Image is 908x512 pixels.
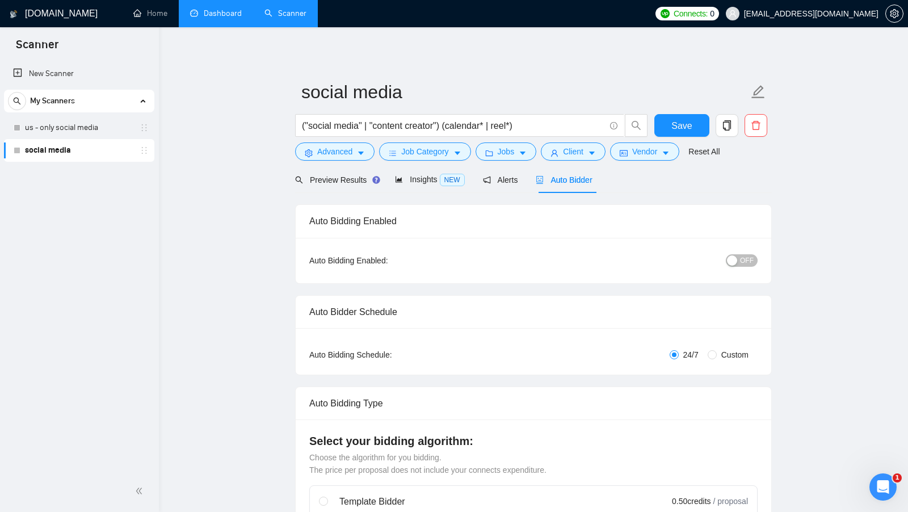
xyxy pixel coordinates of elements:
iframe: Intercom live chat [869,473,897,501]
button: delete [745,114,767,137]
span: caret-down [453,149,461,157]
input: Scanner name... [301,78,749,106]
span: holder [140,123,149,132]
span: Job Category [401,145,448,158]
span: 1 [893,473,902,482]
button: Save [654,114,709,137]
span: robot [536,176,544,184]
button: setting [885,5,903,23]
span: area-chart [395,175,403,183]
li: My Scanners [4,90,154,162]
span: Client [563,145,583,158]
span: Alerts [483,175,518,184]
span: 24/7 [679,349,703,361]
span: OFF [740,254,754,267]
span: Auto Bidder [536,175,592,184]
span: / proposal [713,496,748,507]
button: userClientcaret-down [541,142,606,161]
span: Preview Results [295,175,377,184]
span: caret-down [662,149,670,157]
div: Auto Bidding Enabled: [309,254,459,267]
img: upwork-logo.png [661,9,670,18]
div: Auto Bidding Schedule: [309,349,459,361]
h4: Select your bidding algorithm: [309,433,758,449]
a: New Scanner [13,62,145,85]
span: delete [745,120,767,131]
span: Custom [717,349,753,361]
span: Choose the algorithm for you bidding. The price per proposal does not include your connects expen... [309,453,547,475]
button: barsJob Categorycaret-down [379,142,470,161]
span: search [9,97,26,105]
span: setting [305,149,313,157]
button: search [8,92,26,110]
span: copy [716,120,738,131]
span: edit [751,85,766,99]
button: idcardVendorcaret-down [610,142,679,161]
span: notification [483,176,491,184]
div: Template Bidder [339,495,603,509]
span: Vendor [632,145,657,158]
span: holder [140,146,149,155]
button: settingAdvancedcaret-down [295,142,375,161]
span: 0 [710,7,714,20]
button: folderJobscaret-down [476,142,537,161]
div: Auto Bidder Schedule [309,296,758,328]
span: setting [886,9,903,18]
button: search [625,114,648,137]
span: folder [485,149,493,157]
span: Connects: [674,7,708,20]
a: homeHome [133,9,167,18]
span: Advanced [317,145,352,158]
span: info-circle [610,122,617,129]
a: setting [885,9,903,18]
span: caret-down [519,149,527,157]
span: bars [389,149,397,157]
div: Auto Bidding Enabled [309,205,758,237]
span: Save [671,119,692,133]
a: social media [25,139,133,162]
span: Jobs [498,145,515,158]
span: caret-down [357,149,365,157]
div: Auto Bidding Type [309,387,758,419]
span: NEW [440,174,465,186]
span: 0.50 credits [672,495,711,507]
span: My Scanners [30,90,75,112]
span: search [295,176,303,184]
span: idcard [620,149,628,157]
span: Scanner [7,36,68,60]
input: Search Freelance Jobs... [302,119,605,133]
span: search [625,120,647,131]
button: copy [716,114,738,137]
a: dashboardDashboard [190,9,242,18]
span: user [550,149,558,157]
div: Tooltip anchor [371,175,381,185]
a: us - only social media [25,116,133,139]
span: Insights [395,175,464,184]
span: double-left [135,485,146,497]
img: logo [10,5,18,23]
li: New Scanner [4,62,154,85]
span: caret-down [588,149,596,157]
a: searchScanner [264,9,306,18]
a: Reset All [688,145,720,158]
span: user [729,10,737,18]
